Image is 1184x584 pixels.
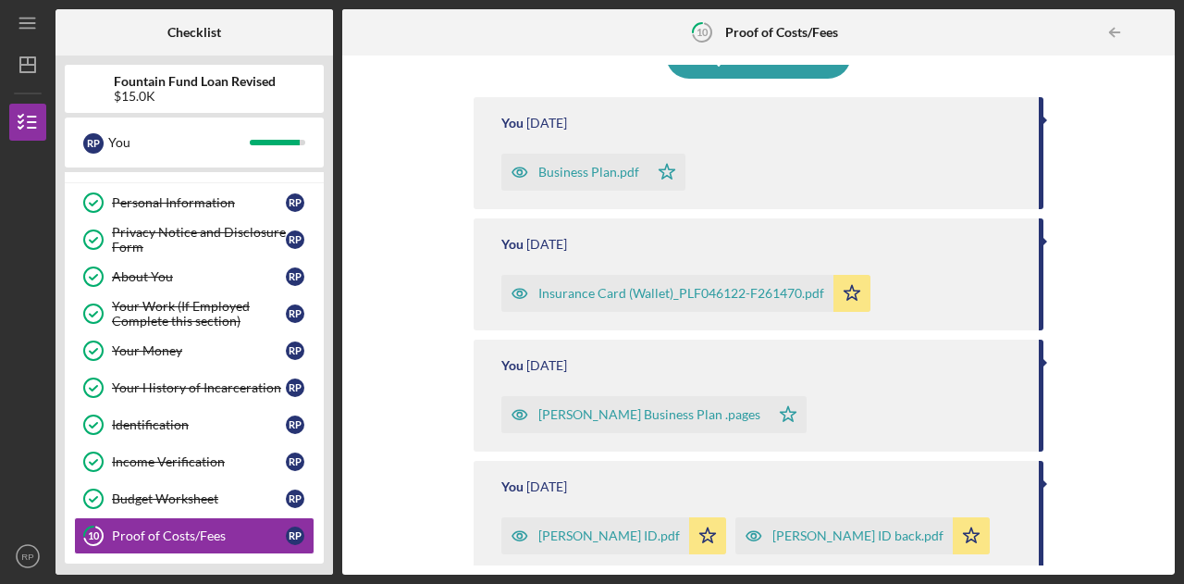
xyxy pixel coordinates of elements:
[725,25,838,40] b: Proof of Costs/Fees
[112,528,286,543] div: Proof of Costs/Fees
[167,25,221,40] b: Checklist
[286,230,304,249] div: R P
[501,275,870,312] button: Insurance Card (Wallet)_PLF046122-F261470.pdf
[501,517,726,554] button: [PERSON_NAME] ID.pdf
[735,517,990,554] button: [PERSON_NAME] ID back.pdf
[21,552,33,562] text: RP
[114,89,276,104] div: $15.0K
[74,369,314,406] a: Your History of IncarcerationRP
[538,165,639,180] div: Business Plan.pdf
[108,127,250,158] div: You
[74,480,314,517] a: Budget WorksheetRP
[74,295,314,332] a: Your Work (If Employed Complete this section)RP
[74,221,314,258] a: Privacy Notice and Disclosure FormRP
[112,269,286,284] div: About You
[74,406,314,443] a: IdentificationRP
[112,491,286,506] div: Budget Worksheet
[526,358,567,373] time: 2025-03-28 16:28
[286,304,304,323] div: R P
[112,299,286,329] div: Your Work (If Employed Complete this section)
[286,490,304,508] div: R P
[74,332,314,369] a: Your MoneyRP
[501,237,524,252] div: You
[538,286,824,301] div: Insurance Card (Wallet)_PLF046122-F261470.pdf
[286,416,304,434] div: R P
[286,193,304,212] div: R P
[114,74,276,89] b: Fountain Fund Loan Revised
[9,538,46,575] button: RP
[501,479,524,494] div: You
[286,453,304,471] div: R P
[286,342,304,360] div: R P
[74,517,314,554] a: 10Proof of Costs/FeesRP
[112,195,286,210] div: Personal Information
[112,343,286,358] div: Your Money
[538,407,760,422] div: [PERSON_NAME] Business Plan .pages
[526,116,567,130] time: 2025-04-02 01:45
[112,225,286,255] div: Privacy Notice and Disclosure Form
[83,133,104,154] div: R P
[74,443,314,480] a: Income VerificationRP
[112,454,286,469] div: Income Verification
[526,479,567,494] time: 2025-03-28 16:22
[112,417,286,432] div: Identification
[538,528,680,543] div: [PERSON_NAME] ID.pdf
[526,237,567,252] time: 2025-03-28 16:33
[697,26,709,38] tspan: 10
[501,116,524,130] div: You
[501,358,524,373] div: You
[112,380,286,395] div: Your History of Incarceration
[74,184,314,221] a: Personal InformationRP
[772,528,943,543] div: [PERSON_NAME] ID back.pdf
[74,258,314,295] a: About YouRP
[501,154,685,191] button: Business Plan.pdf
[88,530,100,542] tspan: 10
[286,267,304,286] div: R P
[286,379,304,397] div: R P
[286,527,304,545] div: R P
[501,396,807,433] button: [PERSON_NAME] Business Plan .pages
